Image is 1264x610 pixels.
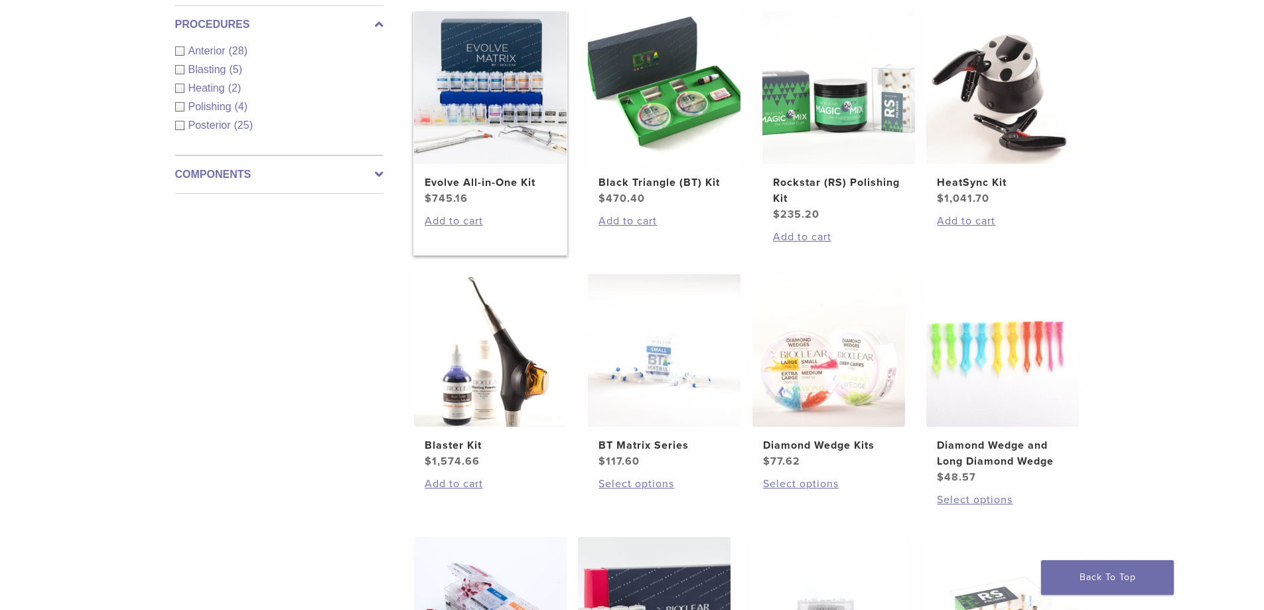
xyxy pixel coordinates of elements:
[762,11,915,164] img: Rockstar (RS) Polishing Kit
[598,192,645,205] bdi: 470.40
[188,101,235,112] span: Polishing
[773,208,819,221] bdi: 235.20
[588,11,740,164] img: Black Triangle (BT) Kit
[598,476,730,492] a: Select options for “BT Matrix Series”
[926,274,1080,485] a: Diamond Wedge and Long Diamond WedgeDiamond Wedge and Long Diamond Wedge $48.57
[1041,560,1174,595] a: Back To Top
[598,175,730,191] h2: Black Triangle (BT) Kit
[763,437,894,453] h2: Diamond Wedge Kits
[937,192,944,205] span: $
[425,192,468,205] bdi: 745.16
[926,11,1079,164] img: HeatSync Kit
[228,82,242,94] span: (2)
[762,11,916,222] a: Rockstar (RS) Polishing KitRockstar (RS) Polishing Kit $235.20
[425,175,556,191] h2: Evolve All-in-One Kit
[598,455,640,468] bdi: 117.60
[937,437,1068,469] h2: Diamond Wedge and Long Diamond Wedge
[926,11,1080,206] a: HeatSync KitHeatSync Kit $1,041.70
[188,82,228,94] span: Heating
[937,471,976,484] bdi: 48.57
[188,64,230,75] span: Blasting
[425,455,480,468] bdi: 1,574.66
[425,455,432,468] span: $
[587,11,742,206] a: Black Triangle (BT) KitBlack Triangle (BT) Kit $470.40
[763,455,770,468] span: $
[752,274,906,469] a: Diamond Wedge KitsDiamond Wedge Kits $77.62
[188,45,229,56] span: Anterior
[188,119,234,131] span: Posterior
[229,45,247,56] span: (28)
[588,274,740,427] img: BT Matrix Series
[414,11,567,164] img: Evolve All-in-One Kit
[937,192,989,205] bdi: 1,041.70
[234,119,253,131] span: (25)
[937,471,944,484] span: $
[414,274,567,427] img: Blaster Kit
[763,476,894,492] a: Select options for “Diamond Wedge Kits”
[773,175,904,206] h2: Rockstar (RS) Polishing Kit
[773,208,780,221] span: $
[752,274,905,427] img: Diamond Wedge Kits
[425,213,556,229] a: Add to cart: “Evolve All-in-One Kit”
[413,274,568,469] a: Blaster KitBlaster Kit $1,574.66
[937,175,1068,191] h2: HeatSync Kit
[937,213,1068,229] a: Add to cart: “HeatSync Kit”
[229,64,242,75] span: (5)
[234,101,247,112] span: (4)
[175,17,384,33] label: Procedures
[598,455,606,468] span: $
[598,213,730,229] a: Add to cart: “Black Triangle (BT) Kit”
[425,192,432,205] span: $
[425,476,556,492] a: Add to cart: “Blaster Kit”
[413,11,568,206] a: Evolve All-in-One KitEvolve All-in-One Kit $745.16
[598,192,606,205] span: $
[773,229,904,245] a: Add to cart: “Rockstar (RS) Polishing Kit”
[926,274,1079,427] img: Diamond Wedge and Long Diamond Wedge
[587,274,742,469] a: BT Matrix SeriesBT Matrix Series $117.60
[763,455,800,468] bdi: 77.62
[598,437,730,453] h2: BT Matrix Series
[175,167,384,183] label: Components
[937,492,1068,508] a: Select options for “Diamond Wedge and Long Diamond Wedge”
[425,437,556,453] h2: Blaster Kit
